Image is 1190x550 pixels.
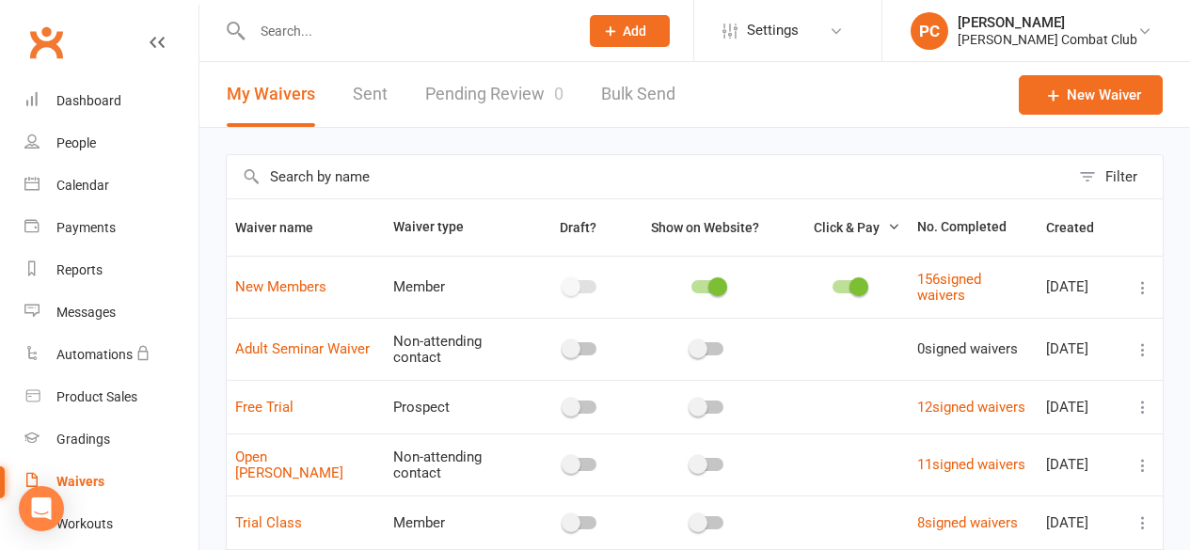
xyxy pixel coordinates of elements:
a: New Members [235,278,326,295]
div: Calendar [56,178,109,193]
button: My Waivers [227,62,315,127]
a: Waivers [24,461,198,503]
div: Messages [56,305,116,320]
div: Product Sales [56,389,137,404]
a: Adult Seminar Waiver [235,340,370,357]
span: Draft? [560,220,596,235]
div: Payments [56,220,116,235]
button: Show on Website? [634,216,780,239]
span: 0 signed waivers [917,340,1018,357]
td: [DATE] [1038,495,1123,549]
a: Open [PERSON_NAME] [235,448,343,481]
a: 8signed waivers [917,514,1018,531]
a: Messages [24,291,198,334]
input: Search... [246,18,565,44]
button: Filter [1070,155,1163,198]
a: 156signed waivers [917,271,981,304]
input: Search by name [227,155,1070,198]
div: Dashboard [56,93,121,108]
td: Member [385,256,535,318]
button: Created [1046,216,1115,239]
td: Prospect [385,380,535,433]
td: [DATE] [1038,380,1123,433]
a: Automations [24,334,198,376]
a: New Waiver [1019,75,1163,115]
button: Waiver name [235,216,334,239]
div: Automations [56,347,133,362]
span: Waiver name [235,220,334,235]
div: Filter [1105,165,1137,188]
td: [DATE] [1038,433,1123,495]
a: Pending Review0 [425,62,563,127]
span: Show on Website? [651,220,759,235]
span: 0 [554,84,563,103]
div: Gradings [56,432,110,447]
div: Open Intercom Messenger [19,486,64,531]
a: Product Sales [24,376,198,418]
a: Calendar [24,165,198,207]
span: Created [1046,220,1115,235]
td: Non-attending contact [385,318,535,380]
a: Workouts [24,503,198,545]
td: [DATE] [1038,256,1123,318]
a: Clubworx [23,19,70,66]
div: Reports [56,262,103,277]
div: Workouts [56,516,113,531]
td: Member [385,495,535,549]
a: 11signed waivers [917,456,1025,473]
button: Draft? [543,216,617,239]
a: Payments [24,207,198,249]
a: Trial Class [235,514,302,531]
th: Waiver type [385,199,535,256]
td: [DATE] [1038,318,1123,380]
a: Gradings [24,418,198,461]
span: Add [623,24,646,39]
button: Add [590,15,670,47]
div: [PERSON_NAME] Combat Club [958,31,1137,48]
a: Free Trial [235,399,294,416]
div: Waivers [56,474,104,489]
a: 12signed waivers [917,399,1025,416]
th: No. Completed [909,199,1038,256]
div: [PERSON_NAME] [958,14,1137,31]
span: Settings [747,9,799,52]
a: Dashboard [24,80,198,122]
div: PC [911,12,948,50]
td: Non-attending contact [385,433,535,495]
a: Bulk Send [601,62,675,127]
span: Click & Pay [814,220,880,235]
button: Click & Pay [797,216,900,239]
div: People [56,135,96,150]
a: Sent [353,62,388,127]
a: People [24,122,198,165]
a: Reports [24,249,198,291]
